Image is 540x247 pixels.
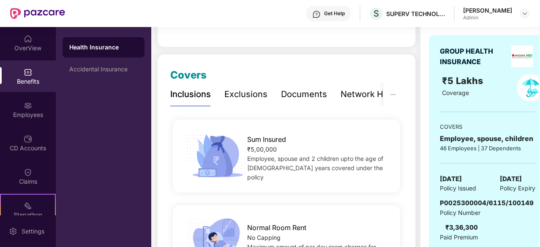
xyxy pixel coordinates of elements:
div: Exclusions [224,88,267,101]
div: Health Insurance [69,43,138,52]
img: svg+xml;base64,PHN2ZyBpZD0iQ2xhaW0iIHhtbG5zPSJodHRwOi8vd3d3LnczLm9yZy8yMDAwL3N2ZyIgd2lkdGg9IjIwIi... [24,168,32,176]
span: S [374,8,379,19]
div: GROUP HEALTH INSURANCE [440,46,508,67]
div: Admin [463,14,512,21]
span: Covers [170,69,207,81]
div: Stepathon [1,211,55,219]
div: Network Hospitals [341,88,415,101]
div: ₹3,36,300 [445,223,478,233]
div: Inclusions [170,88,211,101]
span: Coverage [442,89,469,96]
img: svg+xml;base64,PHN2ZyBpZD0iQmVuZWZpdHMiIHhtbG5zPSJodHRwOi8vd3d3LnczLm9yZy8yMDAwL3N2ZyIgd2lkdGg9Ij... [24,68,32,76]
div: No Capping [247,233,390,242]
img: svg+xml;base64,PHN2ZyBpZD0iRHJvcGRvd24tMzJ4MzIiIHhtbG5zPSJodHRwOi8vd3d3LnczLm9yZy8yMDAwL3N2ZyIgd2... [521,10,528,17]
div: Settings [19,227,47,236]
span: Employee, spouse and 2 children upto the age of [DEMOGRAPHIC_DATA] years covered under the policy [247,155,383,181]
span: Sum Insured [247,134,286,145]
span: Policy Expiry [500,184,535,193]
img: icon [183,132,252,180]
div: Accidental Insurance [69,66,138,73]
div: 46 Employees | 37 Dependents [440,144,535,152]
div: SUPERV TECHNOLOGIES PRIVATE LIMITED [386,10,445,18]
span: Normal Room Rent [247,223,306,233]
span: [DATE] [440,174,462,184]
img: svg+xml;base64,PHN2ZyB4bWxucz0iaHR0cDovL3d3dy53My5vcmcvMjAwMC9zdmciIHdpZHRoPSIyMSIgaGVpZ2h0PSIyMC... [24,201,32,210]
span: P0025300004/6115/100149 [440,199,534,207]
button: ellipsis [383,83,403,106]
img: svg+xml;base64,PHN2ZyBpZD0iSGVscC0zMngzMiIgeG1sbnM9Imh0dHA6Ly93d3cudzMub3JnLzIwMDAvc3ZnIiB3aWR0aD... [312,10,321,19]
span: Paid Premium [440,233,478,242]
div: Employee, spouse, children [440,133,535,144]
img: svg+xml;base64,PHN2ZyBpZD0iSG9tZSIgeG1sbnM9Imh0dHA6Ly93d3cudzMub3JnLzIwMDAvc3ZnIiB3aWR0aD0iMjAiIG... [24,35,32,43]
span: Policy Number [440,209,480,216]
img: New Pazcare Logo [10,8,65,19]
div: COVERS [440,122,535,131]
span: ellipsis [390,92,396,98]
span: ₹5 Lakhs [442,75,485,86]
img: svg+xml;base64,PHN2ZyBpZD0iRW1wbG95ZWVzIiB4bWxucz0iaHR0cDovL3d3dy53My5vcmcvMjAwMC9zdmciIHdpZHRoPS... [24,101,32,110]
img: svg+xml;base64,PHN2ZyBpZD0iQ0RfQWNjb3VudHMiIGRhdGEtbmFtZT0iQ0QgQWNjb3VudHMiIHhtbG5zPSJodHRwOi8vd3... [24,135,32,143]
img: insurerLogo [511,46,533,67]
div: Documents [281,88,327,101]
div: [PERSON_NAME] [463,6,512,14]
div: ₹5,00,000 [247,145,390,154]
div: Get Help [324,10,345,17]
img: svg+xml;base64,PHN2ZyBpZD0iU2V0dGluZy0yMHgyMCIgeG1sbnM9Imh0dHA6Ly93d3cudzMub3JnLzIwMDAvc3ZnIiB3aW... [9,227,17,236]
span: Policy Issued [440,184,476,193]
span: [DATE] [500,174,522,184]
